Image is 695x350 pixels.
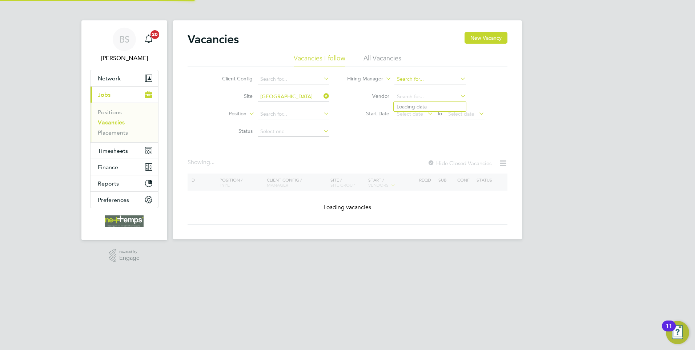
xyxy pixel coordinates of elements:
span: Preferences [98,196,129,203]
span: Select date [397,111,423,117]
label: Hide Closed Vacancies [427,160,491,167]
input: Select one [258,127,329,137]
button: Timesheets [91,143,158,159]
span: Reports [98,180,119,187]
div: 11 [666,326,672,335]
label: Position [205,110,246,118]
a: BS[PERSON_NAME] [90,28,158,63]
div: Jobs [91,103,158,142]
span: Finance [98,164,118,171]
input: Search for... [258,74,329,84]
button: Finance [91,159,158,175]
span: Network [98,75,121,82]
a: Powered byEngage [109,249,140,263]
button: Open Resource Center, 11 new notifications [666,321,689,344]
li: Vacancies I follow [294,54,345,67]
li: All Vacancies [363,54,401,67]
span: Select date [448,111,474,117]
input: Search for... [258,109,329,119]
button: New Vacancy [465,32,507,44]
button: Preferences [91,192,158,208]
span: 20 [150,30,159,39]
label: Status [211,128,253,134]
a: Vacancies [98,119,125,126]
label: Client Config [211,75,253,82]
h2: Vacancies [188,32,239,47]
span: Jobs [98,91,111,98]
label: Hiring Manager [341,75,383,83]
span: Engage [119,255,140,261]
a: Positions [98,109,122,116]
span: Powered by [119,249,140,255]
button: Jobs [91,87,158,103]
a: Go to home page [90,215,158,227]
span: ... [210,159,214,166]
span: BS [119,35,129,44]
nav: Main navigation [81,20,167,240]
input: Search for... [394,92,466,102]
li: Loading data [394,102,466,111]
label: Start Date [347,110,389,117]
button: Reports [91,175,158,191]
span: Timesheets [98,147,128,154]
a: Placements [98,129,128,136]
a: 20 [141,28,156,51]
button: Network [91,70,158,86]
input: Search for... [394,74,466,84]
input: Search for... [258,92,329,102]
span: To [435,109,444,118]
label: Vendor [347,93,389,99]
label: Site [211,93,253,99]
span: Brooke Sharp [90,54,158,63]
img: net-temps-logo-retina.png [105,215,144,227]
div: Showing [188,159,216,166]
